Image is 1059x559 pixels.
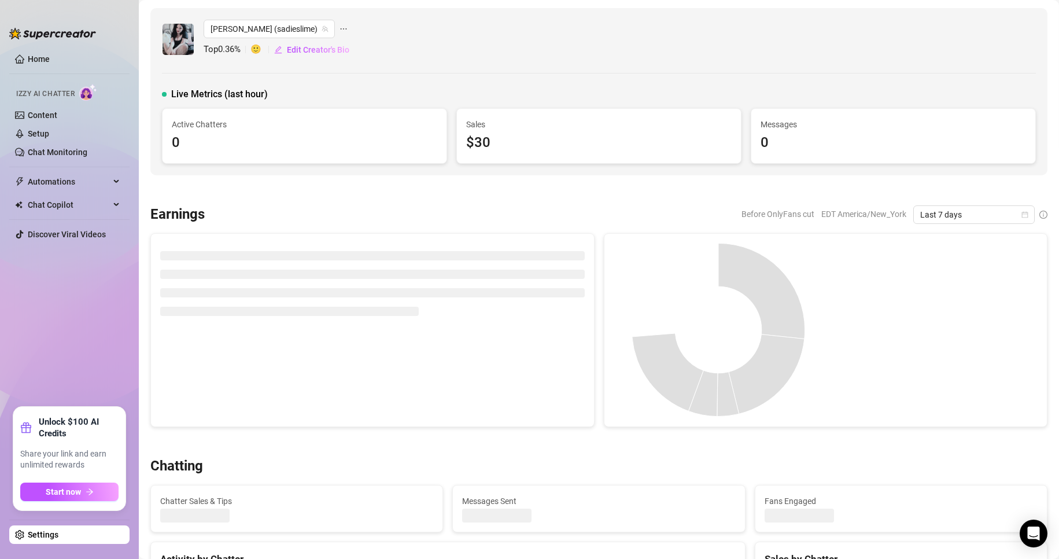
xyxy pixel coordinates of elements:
[761,118,1026,131] span: Messages
[287,45,349,54] span: Edit Creator's Bio
[28,196,110,214] span: Chat Copilot
[211,20,328,38] span: Sadie (sadieslime)
[821,205,906,223] span: EDT America/New_York
[322,25,329,32] span: team
[150,457,203,476] h3: Chatting
[16,89,75,100] span: Izzy AI Chatter
[46,487,81,497] span: Start now
[250,43,274,57] span: 🙂
[274,41,350,59] button: Edit Creator's Bio
[466,118,732,131] span: Sales
[274,46,282,54] span: edit
[28,111,57,120] a: Content
[1020,520,1047,547] div: Open Intercom Messenger
[163,24,194,55] img: Sadie
[28,54,50,64] a: Home
[20,448,119,471] span: Share your link and earn unlimited rewards
[15,177,24,186] span: thunderbolt
[204,43,250,57] span: Top 0.36 %
[86,488,94,496] span: arrow-right
[28,230,106,239] a: Discover Viral Videos
[462,495,735,507] span: Messages Sent
[761,132,1026,154] div: 0
[741,205,814,223] span: Before OnlyFans cut
[160,495,433,507] span: Chatter Sales & Tips
[172,132,437,154] div: 0
[920,206,1028,223] span: Last 7 days
[39,416,119,439] strong: Unlock $100 AI Credits
[15,201,23,209] img: Chat Copilot
[79,84,97,101] img: AI Chatter
[340,20,348,38] span: ellipsis
[1021,211,1028,218] span: calendar
[20,483,119,501] button: Start nowarrow-right
[28,148,87,157] a: Chat Monitoring
[9,28,96,39] img: logo-BBDzfeDw.svg
[466,132,732,154] div: $30
[28,129,49,138] a: Setup
[28,530,58,539] a: Settings
[20,422,32,433] span: gift
[150,205,205,224] h3: Earnings
[171,87,268,101] span: Live Metrics (last hour)
[172,118,437,131] span: Active Chatters
[1039,211,1047,219] span: info-circle
[765,495,1038,507] span: Fans Engaged
[28,172,110,191] span: Automations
